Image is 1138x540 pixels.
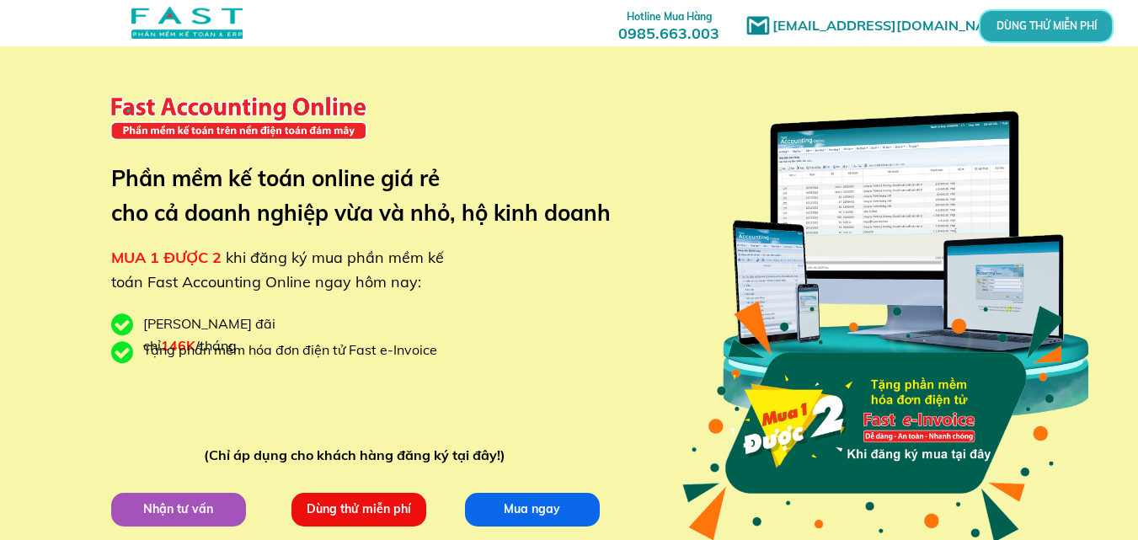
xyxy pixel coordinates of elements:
[627,10,712,23] span: Hotline Mua Hàng
[772,15,1021,37] h1: [EMAIL_ADDRESS][DOMAIN_NAME]
[286,491,431,527] p: Dùng thử miễn phí
[987,13,1104,40] p: DÙNG THỬ MIỄN PHÍ
[143,313,362,356] div: [PERSON_NAME] đãi chỉ /tháng
[111,248,222,267] span: MUA 1 ĐƯỢC 2
[459,491,605,527] p: Mua ngay
[143,340,450,361] div: Tặng phần mềm hóa đơn điện tử Fast e-Invoice
[600,6,738,42] h3: 0985.663.003
[204,445,513,467] div: (Chỉ áp dụng cho khách hàng đăng ký tại đây!)
[161,337,195,354] span: 146K
[111,248,444,291] span: khi đăng ký mua phần mềm kế toán Fast Accounting Online ngay hôm nay:
[105,491,251,527] p: Nhận tư vấn
[111,161,636,231] h3: Phần mềm kế toán online giá rẻ cho cả doanh nghiệp vừa và nhỏ, hộ kinh doanh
